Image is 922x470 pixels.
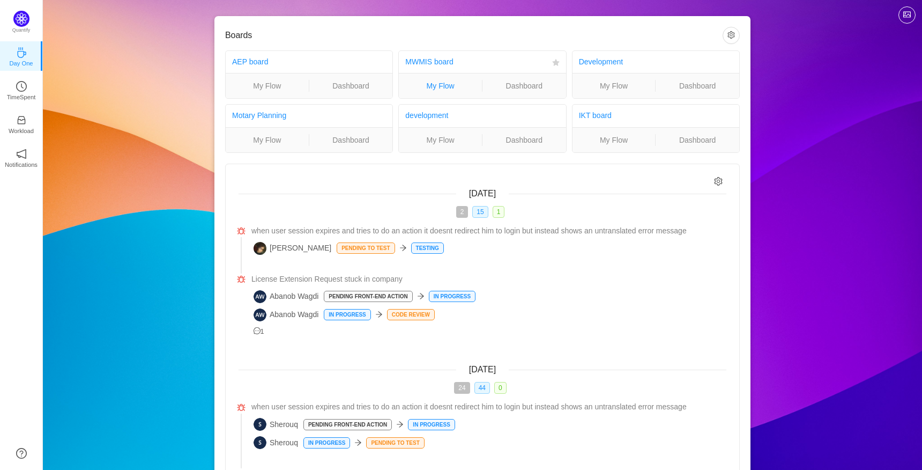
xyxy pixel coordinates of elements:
a: icon: clock-circleTimeSpent [16,84,27,95]
span: [DATE] [469,365,496,374]
a: Development [579,57,623,66]
i: icon: arrow-right [354,439,362,446]
p: Pending Front-end Action [304,420,391,430]
a: My Flow [572,134,656,146]
span: 2 [456,206,469,218]
a: My Flow [572,80,656,92]
span: Sherouq [254,418,298,431]
span: 0 [494,382,507,394]
p: In Progress [408,420,454,430]
i: icon: arrow-right [375,311,383,318]
a: MWMIS board [405,57,453,66]
img: S [254,418,266,431]
a: development [405,111,448,120]
p: Day One [9,58,33,68]
span: when user session expires and tries to do an action it doesnt redirect him to login but instead s... [251,401,687,413]
span: Abanob Wagdi [254,290,318,303]
p: Notifications [5,160,38,170]
span: License Extension Request stuck in company [251,274,403,285]
p: TimeSpent [7,92,36,102]
span: 24 [454,382,470,394]
a: Dashboard [309,80,393,92]
span: [DATE] [469,189,496,198]
h3: Boards [225,30,723,41]
a: My Flow [399,80,482,92]
span: 44 [474,382,490,394]
img: AW [254,309,266,321]
i: icon: notification [16,149,27,159]
a: Dashboard [309,134,393,146]
a: AEP board [232,57,268,66]
p: Workload [9,126,34,136]
img: AA [254,242,266,255]
i: icon: clock-circle [16,81,27,92]
p: Testing [412,243,443,253]
i: icon: coffee [16,47,27,58]
a: Dashboard [482,80,566,92]
span: when user session expires and tries to do an action it doesnt redirect him to login but instead s... [251,225,687,237]
a: Dashboard [482,134,566,146]
a: icon: coffeeDay One [16,50,27,61]
p: Quantify [12,27,31,34]
i: icon: arrow-right [399,244,407,252]
i: icon: arrow-right [417,292,425,300]
p: Pending To Test [337,243,394,253]
img: Quantify [13,11,29,27]
img: S [254,436,266,449]
p: Pending To Test [367,438,423,448]
a: Dashboard [656,134,739,146]
span: 1 [493,206,505,218]
a: icon: question-circle [16,448,27,459]
i: icon: star [552,59,560,67]
a: IKT board [579,111,612,120]
a: License Extension Request stuck in company [251,274,726,285]
a: when user session expires and tries to do an action it doesnt redirect him to login but instead s... [251,401,726,413]
a: My Flow [226,134,309,146]
i: icon: inbox [16,115,27,126]
a: when user session expires and tries to do an action it doesnt redirect him to login but instead s... [251,225,726,237]
span: [PERSON_NAME] [254,242,331,255]
a: Motary Planning [232,111,286,120]
p: Pending Front-end Action [324,291,412,302]
a: icon: notificationNotifications [16,152,27,163]
button: icon: picture [898,6,916,24]
p: In Progress [304,438,350,448]
span: Abanob Wagdi [254,309,318,321]
i: icon: message [254,327,261,334]
a: My Flow [226,80,309,92]
a: Dashboard [656,80,739,92]
p: In Progress [429,291,475,302]
img: AW [254,290,266,303]
i: icon: arrow-right [396,421,404,428]
p: Code Review [388,310,434,320]
i: icon: setting [714,177,723,186]
span: 1 [254,328,264,335]
p: In Progress [324,310,370,320]
span: 15 [472,206,488,218]
span: Sherouq [254,436,298,449]
a: My Flow [399,134,482,146]
a: icon: inboxWorkload [16,118,27,129]
button: icon: setting [723,27,740,44]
